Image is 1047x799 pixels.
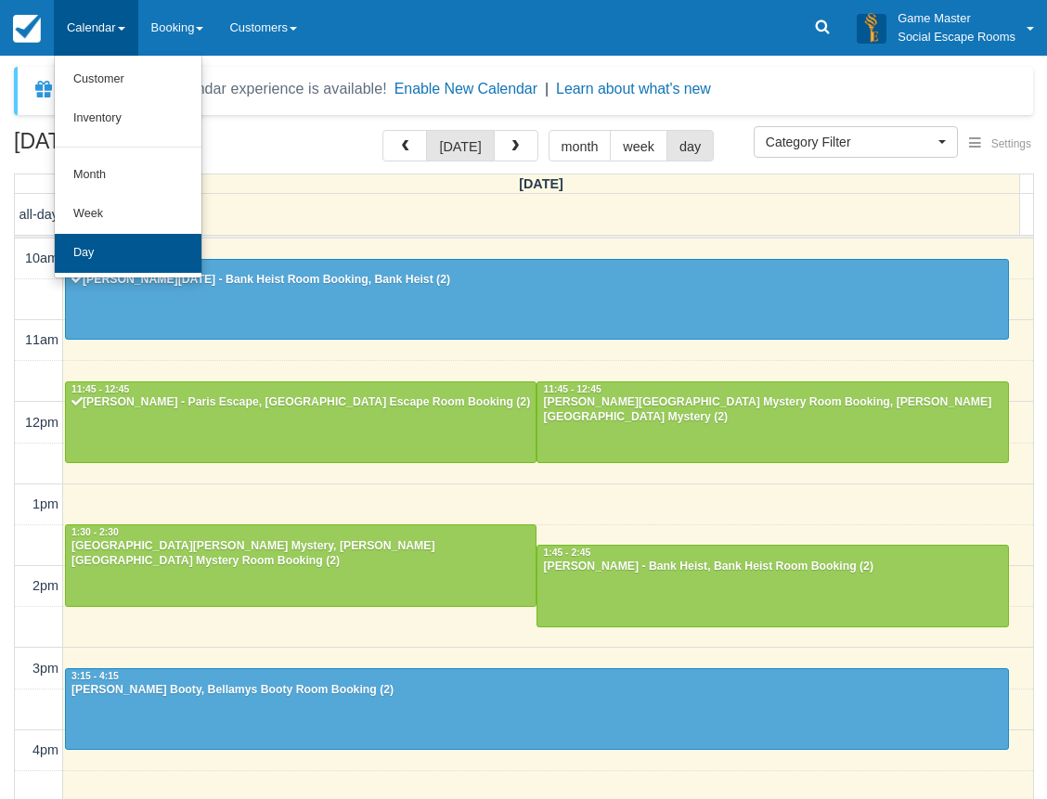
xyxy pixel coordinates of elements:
p: Social Escape Rooms [898,28,1015,46]
div: [PERSON_NAME] - Paris Escape, [GEOGRAPHIC_DATA] Escape Room Booking (2) [71,395,531,410]
span: 11:45 - 12:45 [543,384,601,394]
span: 1:45 - 2:45 [543,548,590,558]
a: 10:15 - 11:15[PERSON_NAME][DATE] - Bank Heist Room Booking, Bank Heist (2) [65,259,1009,341]
a: 1:30 - 2:30[GEOGRAPHIC_DATA][PERSON_NAME] Mystery, [PERSON_NAME][GEOGRAPHIC_DATA] Mystery Room Bo... [65,524,536,606]
span: 3pm [32,661,58,676]
span: 11am [25,332,58,347]
div: A new Booking Calendar experience is available! [62,78,387,100]
span: 12pm [25,415,58,430]
div: [GEOGRAPHIC_DATA][PERSON_NAME] Mystery, [PERSON_NAME][GEOGRAPHIC_DATA] Mystery Room Booking (2) [71,539,531,569]
button: month [549,130,612,161]
a: Learn about what's new [556,81,711,97]
button: Category Filter [754,126,958,158]
span: [DATE] [519,176,563,191]
a: Customer [55,60,201,99]
span: | [545,81,549,97]
a: 1:45 - 2:45[PERSON_NAME] - Bank Heist, Bank Heist Room Booking (2) [536,545,1008,626]
ul: Calendar [54,56,202,278]
span: 1pm [32,496,58,511]
a: 3:15 - 4:15[PERSON_NAME] Booty, Bellamys Booty Room Booking (2) [65,668,1009,750]
span: all-day [19,207,58,222]
button: week [610,130,667,161]
span: 2pm [32,578,58,593]
a: 11:45 - 12:45[PERSON_NAME][GEOGRAPHIC_DATA] Mystery Room Booking, [PERSON_NAME][GEOGRAPHIC_DATA] ... [536,381,1008,463]
span: 1:30 - 2:30 [71,527,119,537]
h2: [DATE] [14,130,249,164]
span: Settings [991,137,1031,150]
a: Month [55,156,201,195]
div: [PERSON_NAME][GEOGRAPHIC_DATA] Mystery Room Booking, [PERSON_NAME][GEOGRAPHIC_DATA] Mystery (2) [542,395,1002,425]
p: Game Master [898,9,1015,28]
button: Settings [958,131,1042,158]
a: Week [55,195,201,234]
button: Enable New Calendar [394,80,537,98]
div: [PERSON_NAME] - Bank Heist, Bank Heist Room Booking (2) [542,560,1002,574]
span: 4pm [32,742,58,757]
img: checkfront-main-nav-mini-logo.png [13,15,41,43]
div: [PERSON_NAME][DATE] - Bank Heist Room Booking, Bank Heist (2) [71,273,1003,288]
span: 10am [25,251,58,265]
a: Day [55,234,201,273]
button: [DATE] [426,130,494,161]
img: A3 [857,13,886,43]
button: day [666,130,714,161]
div: [PERSON_NAME] Booty, Bellamys Booty Room Booking (2) [71,683,1003,698]
span: 11:45 - 12:45 [71,384,129,394]
a: Inventory [55,99,201,138]
span: 3:15 - 4:15 [71,671,119,681]
span: Category Filter [766,133,934,151]
a: 11:45 - 12:45[PERSON_NAME] - Paris Escape, [GEOGRAPHIC_DATA] Escape Room Booking (2) [65,381,536,463]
